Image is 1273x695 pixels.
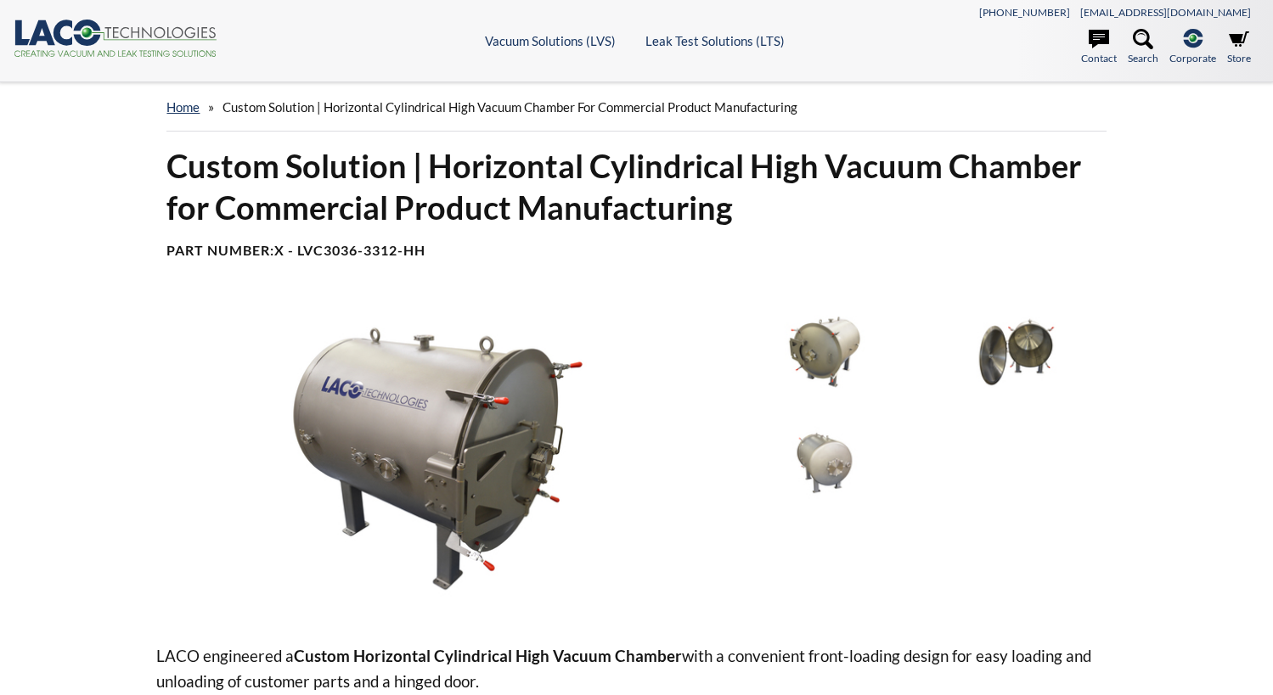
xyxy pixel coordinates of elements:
[1080,6,1251,19] a: [EMAIL_ADDRESS][DOMAIN_NAME]
[1227,29,1251,66] a: Store
[166,83,1106,132] div: »
[485,33,616,48] a: Vacuum Solutions (LVS)
[166,99,200,115] a: home
[733,300,916,403] img: Horizontal Cylindrical High Vacuum Chamber, front angled view
[156,300,718,616] img: Horizontal Cylindrical High Vacuum Chamber, side view
[222,99,797,115] span: Custom Solution | Horizontal Cylindrical High Vacuum Chamber for Commercial Product Manufacturing
[166,242,1106,260] h4: Part Number:
[979,6,1070,19] a: [PHONE_NUMBER]
[274,242,425,258] b: X - LVC3036-3312-HH
[925,300,1108,403] img: Horizontal Cylindrical High Vacuum Chamber, open chamber door
[1081,29,1117,66] a: Contact
[166,145,1106,229] h1: Custom Solution | Horizontal Cylindrical High Vacuum Chamber for Commercial Product Manufacturing
[294,646,682,665] strong: Custom Horizontal Cylindrical High Vacuum Chamber
[1169,50,1216,66] span: Corporate
[733,412,916,514] img: Horizontal Cylindrical High Vacuum Chamber, rear view
[1128,29,1158,66] a: Search
[156,643,1116,694] p: LACO engineered a with a convenient front-loading design for easy loading and unloading of custom...
[645,33,785,48] a: Leak Test Solutions (LTS)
